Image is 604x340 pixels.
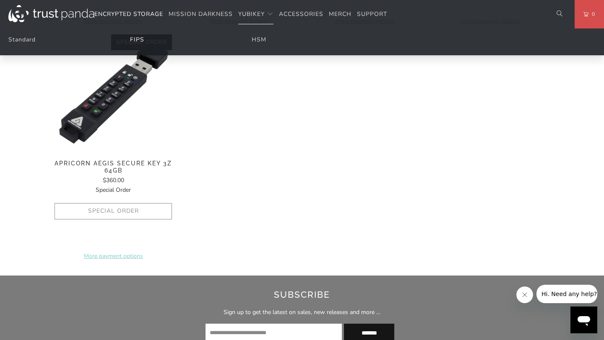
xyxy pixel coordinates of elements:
[126,288,478,301] h2: Subscribe
[357,10,387,18] span: Support
[94,5,387,24] nav: Translation missing: en.navigation.header.main_nav
[103,176,124,184] span: $360.00
[96,186,131,194] span: Special Order
[8,5,94,22] img: Trust Panda Australia
[536,285,597,303] iframe: Message from company
[252,36,266,44] a: HSM
[8,36,36,44] a: Standard
[126,308,478,317] p: Sign up to get the latest on sales, new releases and more …
[329,5,351,24] a: Merch
[516,286,533,303] iframe: Close message
[55,160,172,174] span: Apricorn Aegis Secure Key 3Z 64GB
[570,307,597,333] iframe: Button to launch messaging window
[357,5,387,24] a: Support
[169,10,233,18] span: Mission Darkness
[94,10,163,18] span: Encrypted Storage
[130,36,144,44] a: FIPS
[55,34,172,152] img: Apricorn Aegis Secure Key 3Z 64GB - Trust Panda
[55,160,172,195] a: Apricorn Aegis Secure Key 3Z 64GB $360.00Special Order
[94,5,163,24] a: Encrypted Storage
[169,5,233,24] a: Mission Darkness
[329,10,351,18] span: Merch
[279,10,323,18] span: Accessories
[238,5,273,24] summary: YubiKey
[588,10,595,19] span: 0
[279,5,323,24] a: Accessories
[55,34,172,152] a: Apricorn Aegis Secure Key 3Z 64GB - Trust Panda Apricorn Aegis Secure Key 3Z 64GB - Trust Panda
[238,10,265,18] span: YubiKey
